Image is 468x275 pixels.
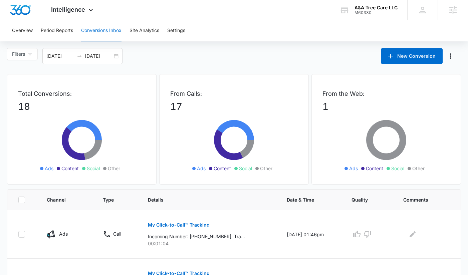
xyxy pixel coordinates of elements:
[51,6,85,13] span: Intelligence
[77,53,82,59] span: to
[81,20,122,41] button: Conversions Inbox
[148,233,245,240] p: Incoming Number: [PHONE_NUMBER], Tracking Number: [PHONE_NUMBER], Ring To: [PHONE_NUMBER], Caller...
[239,165,252,172] span: Social
[18,99,146,113] p: 18
[167,20,185,41] button: Settings
[322,89,450,98] p: From the Web:
[148,196,261,203] span: Details
[391,165,404,172] span: Social
[108,165,120,172] span: Other
[113,230,121,237] p: Call
[41,20,73,41] button: Period Reports
[287,196,326,203] span: Date & Time
[197,165,206,172] span: Ads
[407,229,418,240] button: Edit Comments
[355,5,398,10] div: account name
[352,196,377,203] span: Quality
[148,217,210,233] button: My Click-to-Call™ Tracking
[366,165,383,172] span: Content
[412,165,425,172] span: Other
[403,196,440,203] span: Comments
[260,165,272,172] span: Other
[103,196,122,203] span: Type
[381,48,443,64] button: New Conversion
[445,51,456,61] button: Manage Numbers
[279,210,344,259] td: [DATE] 01:46pm
[47,196,77,203] span: Channel
[12,20,33,41] button: Overview
[322,99,450,113] p: 1
[87,165,100,172] span: Social
[148,240,270,247] p: 00:01:04
[59,230,68,237] p: Ads
[46,52,74,60] input: Start date
[148,223,210,227] p: My Click-to-Call™ Tracking
[77,53,82,59] span: swap-right
[18,89,146,98] p: Total Conversions:
[170,89,298,98] p: From Calls:
[214,165,231,172] span: Content
[12,50,25,58] span: Filters
[45,165,53,172] span: Ads
[61,165,79,172] span: Content
[85,52,112,60] input: End date
[7,48,38,60] button: Filters
[349,165,358,172] span: Ads
[170,99,298,113] p: 17
[355,10,398,15] div: account id
[130,20,159,41] button: Site Analytics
